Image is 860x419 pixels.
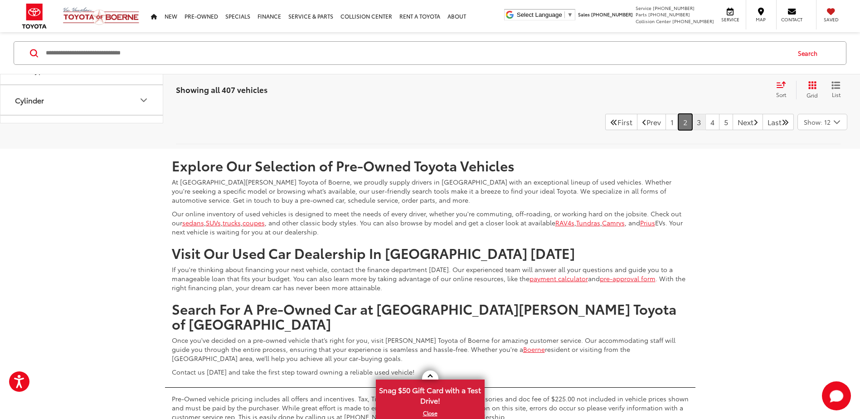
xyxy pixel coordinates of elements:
span: Parts [636,11,647,18]
svg: Start Chat [822,381,851,410]
span: [PHONE_NUMBER] [672,18,714,24]
span: Showing all 407 vehicles [176,84,267,95]
a: First PageFirst [605,114,637,130]
button: Select number of vehicles per page [797,114,847,130]
a: pre-approval form [600,274,656,283]
a: 1 [666,114,679,130]
span: Sort [776,91,786,98]
p: At [GEOGRAPHIC_DATA][PERSON_NAME] Toyota of Boerne, we proudly supply drivers in [GEOGRAPHIC_DATA... [172,177,689,205]
span: Snag $50 Gift Card with a Test Drive! [377,380,484,408]
i: Next Page [753,118,758,126]
span: [PHONE_NUMBER] [591,11,633,18]
img: Vic Vaughan Toyota of Boerne [63,7,140,25]
button: Grid View [796,81,825,99]
div: Cylinder [138,95,149,106]
span: Grid [807,91,818,99]
a: NextNext Page [733,114,763,130]
i: Last Page [782,118,789,126]
input: Search by Make, Model, or Keyword [45,42,789,64]
p: If you're thinking about financing your next vehicle, contact the finance department [DATE]. Our ... [172,265,689,292]
a: sedans [182,218,204,227]
button: Select sort value [772,81,796,99]
a: RAV4s [555,218,574,227]
span: Service [636,5,651,11]
div: Cylinder [15,96,44,104]
a: SUVs [206,218,221,227]
p: Contact us [DATE] and take the first step toward owning a reliable used vehicle! [172,367,689,376]
a: payment calculator [530,274,588,283]
a: Previous PagePrev [637,114,666,130]
button: Features [0,116,164,145]
a: Prius [640,218,655,227]
span: Saved [821,16,841,23]
button: Search [789,42,831,64]
span: Collision Center [636,18,671,24]
a: 3 [692,114,706,130]
a: 5 [719,114,733,130]
span: List [831,91,841,98]
span: Map [751,16,771,23]
h2: Visit Our Used Car Dealership In [GEOGRAPHIC_DATA] [DATE] [172,245,689,260]
a: trucks [223,218,241,227]
span: ▼ [567,11,573,18]
h2: Search For A Pre-Owned Car at [GEOGRAPHIC_DATA][PERSON_NAME] Toyota of [GEOGRAPHIC_DATA] [172,301,689,331]
span: Service [720,16,740,23]
h2: Explore Our Selection of Pre-Owned Toyota Vehicles [172,158,689,173]
span: Show: 12 [804,117,831,127]
a: Tundras [576,218,600,227]
a: Boerne [523,345,545,354]
a: LastLast Page [763,114,794,130]
p: Once you've decided on a pre-owned vehicle that’s right for you, visit [PERSON_NAME] Toyota of Bo... [172,336,689,363]
button: CylinderCylinder [0,85,164,115]
i: Previous Page [642,118,646,126]
a: 4 [705,114,719,130]
a: coupes [243,218,265,227]
a: Camrys [602,218,625,227]
i: First Page [610,118,617,126]
span: Select Language [517,11,562,18]
span: [PHONE_NUMBER] [648,11,690,18]
button: Toggle Chat Window [822,381,851,410]
a: 2 [678,114,692,130]
button: List View [825,81,847,99]
span: Sales [578,11,590,18]
span: Contact [781,16,802,23]
a: Select Language​ [517,11,573,18]
p: Our online inventory of used vehicles is designed to meet the needs of every driver, whether you'... [172,209,689,236]
span: [PHONE_NUMBER] [653,5,695,11]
